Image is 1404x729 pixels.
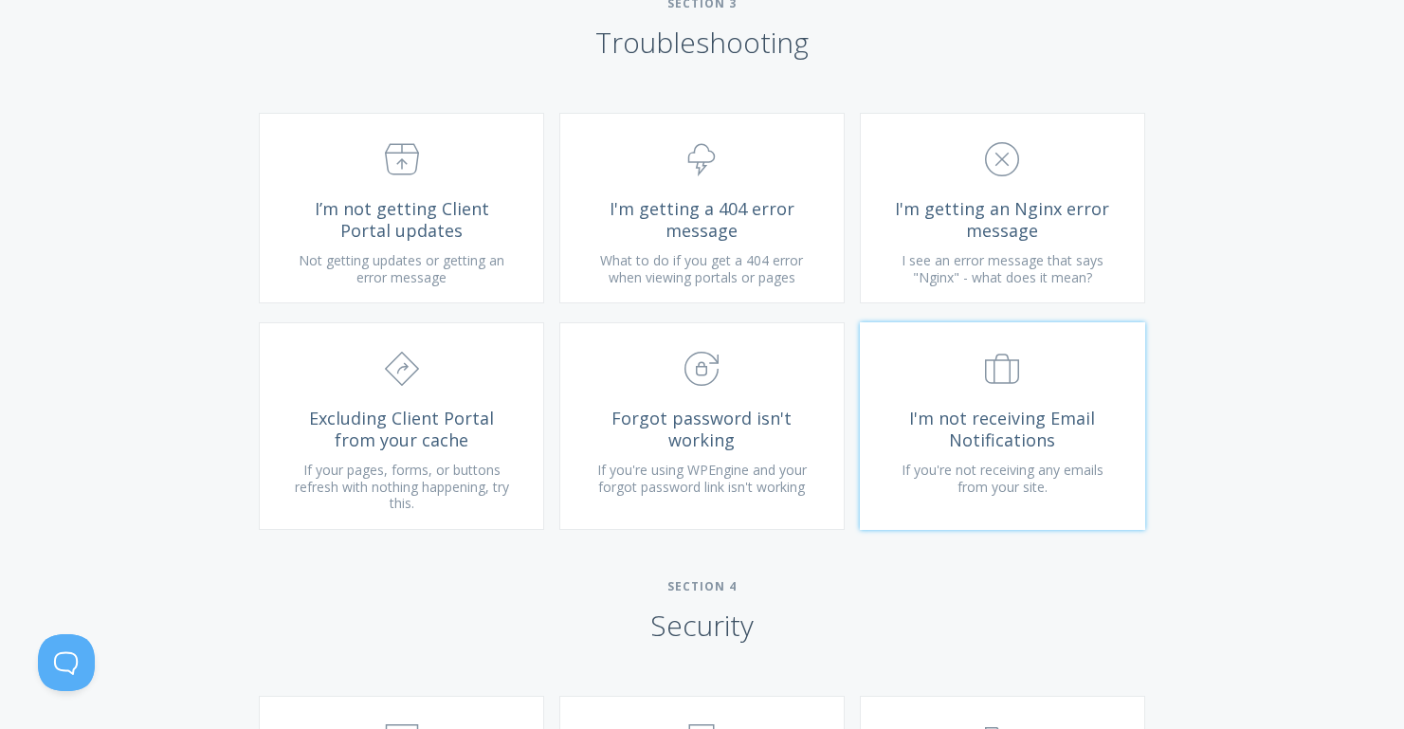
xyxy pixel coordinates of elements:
a: I’m not getting Client Portal updates Not getting updates or getting an error message [259,113,544,303]
a: I'm getting a 404 error message What to do if you get a 404 error when viewing portals or pages [559,113,845,303]
span: Forgot password isn't working [589,408,815,450]
span: If you're not receiving any emails from your site. [902,461,1103,496]
a: Excluding Client Portal from your cache If your pages, forms, or buttons refresh with nothing hap... [259,322,544,529]
span: I'm getting an Nginx error message [889,198,1116,241]
span: I see an error message that says "Nginx" - what does it mean? [902,251,1103,286]
span: I'm not receiving Email Notifications [889,408,1116,450]
span: I’m not getting Client Portal updates [288,198,515,241]
span: Excluding Client Portal from your cache [288,408,515,450]
span: If you're using WPEngine and your forgot password link isn't working [597,461,807,496]
span: Not getting updates or getting an error message [299,251,504,286]
span: If your pages, forms, or buttons refresh with nothing happening, try this. [295,461,509,512]
span: What to do if you get a 404 error when viewing portals or pages [600,251,803,286]
a: I'm getting an Nginx error message I see an error message that says "Nginx" - what does it mean? [860,113,1145,303]
a: I'm not receiving Email Notifications If you're not receiving any emails from your site. [860,322,1145,529]
span: I'm getting a 404 error message [589,198,815,241]
a: Forgot password isn't working If you're using WPEngine and your forgot password link isn't working [559,322,845,529]
iframe: Toggle Customer Support [38,634,95,691]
